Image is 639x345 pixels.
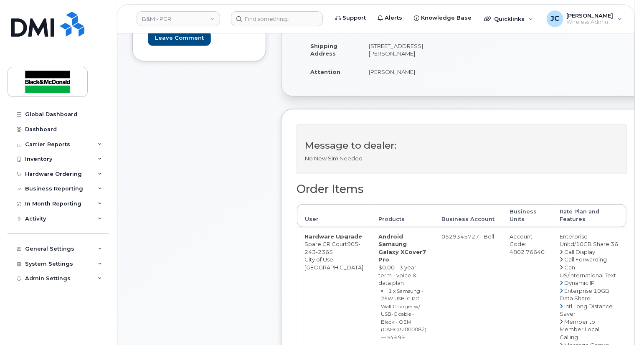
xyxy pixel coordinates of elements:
a: B&M - PGR [137,11,220,26]
th: Business Units [502,204,553,227]
span: Wireless Admin [567,19,614,25]
span: Knowledge Base [421,14,472,22]
div: Jackie Cox [541,10,628,27]
span: Can-US/International Text [560,264,616,279]
span: Quicklinks [494,15,525,22]
td: [STREET_ADDRESS][PERSON_NAME] [361,37,459,63]
small: 1 x Samsung - 25W USB-C PD Wall Charger w/ USB-C cable - Black - OEM (CAHCPZ000082) — $49.99 [381,288,427,340]
td: [PERSON_NAME] [361,63,459,81]
input: Find something... [231,11,323,26]
strong: Android Samsung Galaxy XCover7 Pro [378,233,426,263]
th: User [297,204,371,227]
th: Business Account [434,204,502,227]
a: Alerts [372,10,408,26]
span: Member to Member Local Calling [560,318,600,340]
h3: Message to dealer: [305,140,619,151]
th: Rate Plan and Features [553,204,626,227]
span: Call Forwarding [565,256,607,263]
h2: Order Items [297,183,627,195]
p: No New Sim Needed [305,155,619,162]
span: Call Display [565,249,596,255]
span: Enterprise 10GB Data Share [560,287,610,302]
strong: Hardware Upgrade [304,233,362,240]
span: Support [342,14,366,22]
a: Knowledge Base [408,10,477,26]
span: [PERSON_NAME] [567,12,614,19]
span: Alerts [385,14,402,22]
span: 243 [304,241,360,255]
strong: Shipping Address [310,43,337,57]
div: Quicklinks [478,10,539,27]
span: Dynamic IP [565,279,595,286]
span: 905 [304,241,360,255]
span: JC [550,14,559,24]
input: Leave Comment [148,30,211,46]
a: Support [330,10,372,26]
th: Products [371,204,434,227]
span: Intl Long Distance Saver [560,303,613,317]
span: 2365 [316,249,333,255]
div: Account Code: 4802.76640 [510,233,545,256]
strong: Attention [310,68,340,75]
